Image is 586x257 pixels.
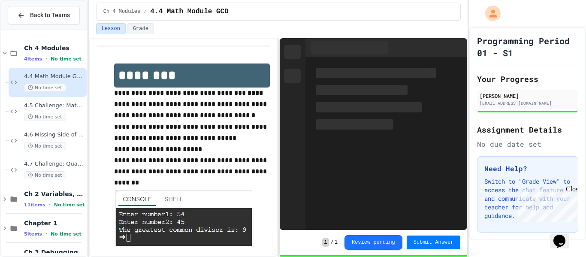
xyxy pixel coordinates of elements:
h2: Assignment Details [477,124,578,136]
span: 4.4 Math Module GCD [24,73,85,80]
span: • [45,55,47,62]
span: 1 [322,238,329,247]
span: No time set [51,231,82,237]
button: Submit Answer [407,236,461,249]
button: Lesson [96,23,126,34]
span: No time set [24,84,66,92]
div: No due date set [477,139,578,149]
div: Chat with us now!Close [3,3,59,54]
span: No time set [54,202,85,208]
p: Switch to "Grade View" to access the chat feature and communicate with your teacher for help and ... [484,177,571,220]
span: 4.5 Challenge: Math Module exp() [24,102,85,109]
span: 1 [335,239,338,246]
span: 4.6 Missing Side of a Triangle [24,131,85,139]
button: Review pending [344,235,402,250]
span: Ch 4 Modules [24,44,85,52]
span: No time set [24,113,66,121]
span: Chapter 1 [24,219,85,227]
button: Back to Teams [8,6,80,24]
span: 11 items [24,202,45,208]
span: Ch 3 Debugging [24,248,85,256]
span: • [49,201,51,208]
span: 5 items [24,231,42,237]
span: Submit Answer [414,239,454,246]
h2: Your Progress [477,73,578,85]
span: No time set [24,142,66,150]
span: No time set [24,171,66,179]
span: Ch 4 Modules [103,8,140,15]
span: 4.4 Math Module GCD [150,6,228,17]
iframe: chat widget [550,223,577,248]
span: / [144,8,147,15]
span: • [45,230,47,237]
div: My Account [476,3,503,23]
span: Ch 2 Variables, Statements & Expressions [24,190,85,198]
button: Grade [127,23,154,34]
iframe: chat widget [515,185,577,222]
span: / [331,239,334,246]
span: Back to Teams [30,11,70,20]
h1: Programming Period 01 - S1 [477,35,578,59]
span: 4 items [24,56,42,62]
div: [PERSON_NAME] [480,92,576,100]
h3: Need Help? [484,163,571,174]
span: 4.7 Challenge: Quadratic Formula [24,160,85,168]
span: No time set [51,56,82,62]
div: [EMAIL_ADDRESS][DOMAIN_NAME] [480,100,576,106]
